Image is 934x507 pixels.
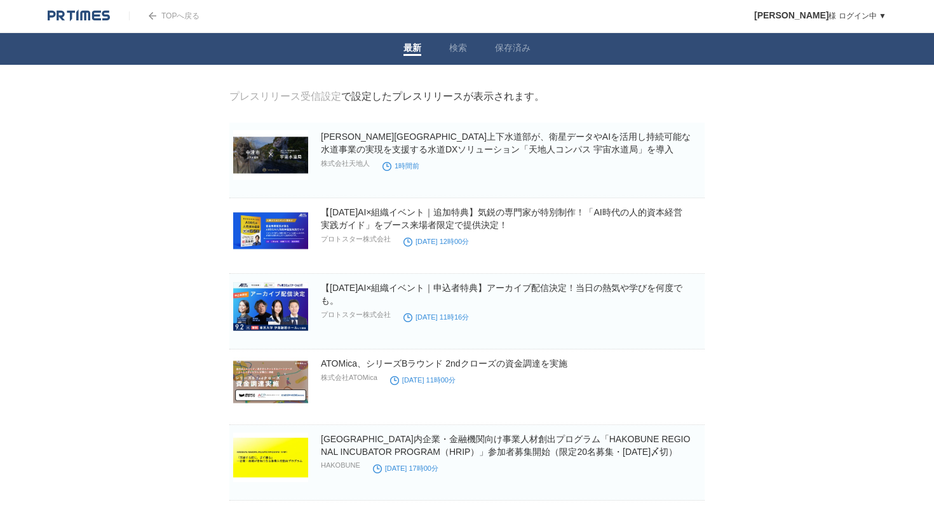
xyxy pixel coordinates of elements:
[403,43,421,56] a: 最新
[449,43,467,56] a: 検索
[149,12,156,20] img: arrow.png
[403,313,469,321] time: [DATE] 11時16分
[403,238,469,245] time: [DATE] 12時00分
[495,43,531,56] a: 保存済み
[233,357,308,407] img: ATOMica、シリーズBラウンド 2ndクローズの資金調達を実施
[321,159,370,168] p: 株式会社天地人
[48,10,110,22] img: logo.png
[233,433,308,482] img: 沖縄県内企業・金融機関向け事業人材創出プログラム「HAKOBUNE REGIONAL INCUBATOR PROGRAM（HRIP）」参加者募集開始（限定20名募集・2025年8月22日〆切）
[373,464,438,472] time: [DATE] 17時00分
[321,207,682,230] a: 【[DATE]AI×組織イベント｜追加特典】気鋭の専門家が特別制作！「AI時代の人的資本経営 実践ガイド」をブース来場者限定で提供決定！
[321,310,391,320] p: プロトスター株式会社
[390,376,456,384] time: [DATE] 11時00分
[233,281,308,331] img: 【9/2(火)AI×組織イベント｜申込者特典】アーカイブ配信決定！当日の熱気や学びを何度でも。
[754,10,829,20] span: [PERSON_NAME]
[382,162,419,170] time: 1時間前
[129,11,200,20] a: TOPへ戻る
[229,90,545,104] div: で設定したプレスリリースが表示されます。
[321,461,360,469] p: HAKOBUNE
[321,373,377,382] p: 株式会社ATOMica
[321,132,691,154] a: [PERSON_NAME][GEOGRAPHIC_DATA]上下水道部が、衛星データやAIを活用し持続可能な水道事業の実現を支援する水道DXソリューション「天地人コンパス 宇宙水道局」を導入
[229,91,341,102] a: プレスリリース受信設定
[321,234,391,244] p: プロトスター株式会社
[233,206,308,255] img: 【9/2(火)AI×組織イベント｜追加特典】気鋭の専門家が特別制作！「AI時代の人的資本経営 実践ガイド」をブース来場者限定で提供決定！
[321,358,567,368] a: ATOMica、シリーズBラウンド 2ndクローズの資金調達を実施
[321,283,682,306] a: 【[DATE]AI×組織イベント｜申込者特典】アーカイブ配信決定！当日の熱気や学びを何度でも。
[321,434,690,457] a: [GEOGRAPHIC_DATA]内企業・金融機関向け事業人材創出プログラム「HAKOBUNE REGIONAL INCUBATOR PROGRAM（HRIP）」参加者募集開始（限定20名募集・...
[754,11,886,20] a: [PERSON_NAME]様 ログイン中 ▼
[233,130,308,180] img: 中津市上下水道部が、衛星データやAIを活用し持続可能な水道事業の実現を支援する水道DXソリューション「天地人コンパス 宇宙水道局」を導入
